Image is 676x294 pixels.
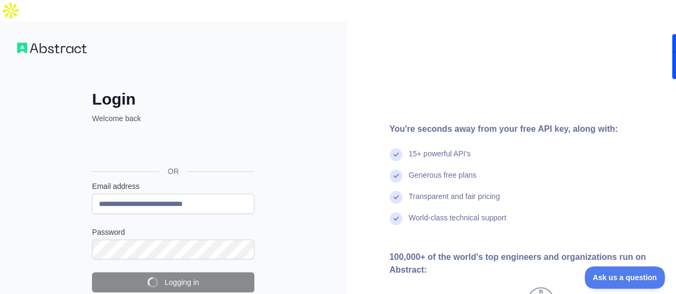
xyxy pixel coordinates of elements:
[409,148,471,170] div: 15+ powerful API's
[92,90,254,109] h2: Login
[390,191,402,204] img: check mark
[390,170,402,182] img: check mark
[409,170,477,191] div: Generous free plans
[409,191,500,212] div: Transparent and fair pricing
[17,43,87,53] img: Workflow
[92,272,254,292] button: Logging in
[390,148,402,161] img: check mark
[409,212,507,234] div: World-class technical support
[159,166,188,177] span: OR
[390,212,402,225] img: check mark
[87,136,258,159] iframe: Sign in with Google Button
[92,181,254,192] label: Email address
[585,266,665,289] iframe: Toggle Customer Support
[390,123,659,136] div: You're seconds away from your free API key, along with:
[92,227,254,237] label: Password
[92,113,254,124] p: Welcome back
[390,251,659,276] div: 100,000+ of the world's top engineers and organizations run on Abstract:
